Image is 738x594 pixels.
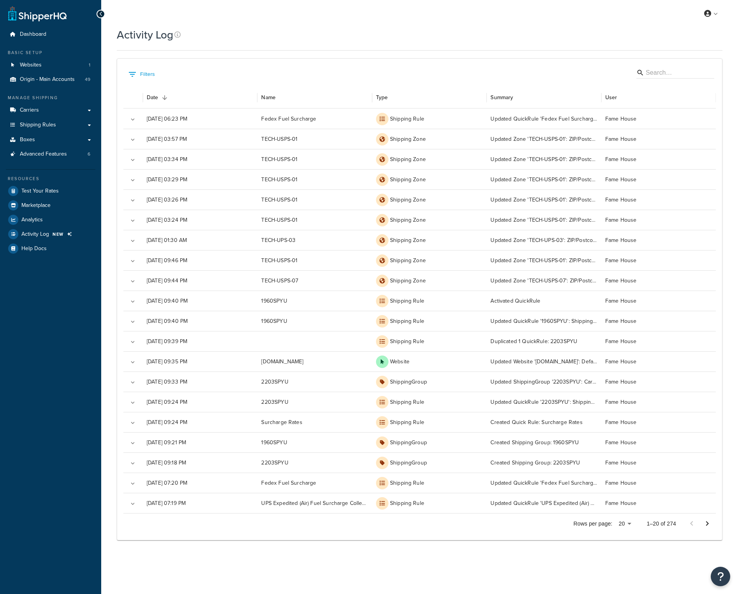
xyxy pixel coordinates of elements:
div: Fame House [601,230,716,250]
div: Date [147,93,158,102]
p: Shipping Rule [390,419,424,426]
li: Activity Log [6,227,95,241]
a: Boxes [6,133,95,147]
div: [DATE] 03:34 PM [143,149,257,169]
button: Open Resource Center [711,567,730,586]
button: Go to next page [699,516,715,531]
div: Fame House [601,493,716,513]
p: Shipping Zone [390,216,426,224]
div: Fame House [601,432,716,452]
a: Advanced Features 6 [6,147,95,161]
div: Fame House [601,311,716,331]
div: Duplicated 1 QuickRule: 2203SPYU [487,331,601,351]
p: Shipping Zone [390,257,426,265]
div: [DATE] 09:18 PM [143,452,257,473]
div: Updated QuickRule '2203SPYU': Shipping Rule Name, Internal Description (optional) [487,392,601,412]
div: Fame House [601,351,716,371]
div: 2203SPYU [257,371,372,392]
button: Expand [127,357,138,368]
a: Dashboard [6,27,95,42]
button: Expand [127,256,138,266]
div: [DATE] 03:29 PM [143,169,257,189]
a: Help Docs [6,242,95,256]
div: [DATE] 09:24 PM [143,412,257,432]
a: Shipping Rules [6,118,95,132]
div: Updated QuickRule 'UPS Expedited (Air) Fuel Surcharge Collection': By a Percentage [487,493,601,513]
div: 2203SPYU [257,392,372,412]
div: Fame House [601,109,716,129]
div: Updated Zone 'TECH-USPS-01': ZIP/Postcodes [487,129,601,149]
li: Advanced Features [6,147,95,161]
button: Expand [127,458,138,469]
span: Analytics [21,217,43,223]
h1: Activity Log [117,27,173,42]
div: Search [636,67,714,80]
li: Websites [6,58,95,72]
button: Expand [127,316,138,327]
div: TECH-USPS-01 [257,210,372,230]
div: [DATE] 03:57 PM [143,129,257,149]
div: Fame House [601,189,716,210]
button: Expand [127,195,138,206]
a: Carriers [6,103,95,117]
div: [DATE] 09:24 PM [143,392,257,412]
div: [DATE] 07:20 PM [143,473,257,493]
div: [DATE] 09:46 PM [143,250,257,270]
div: Updated Zone 'TECH-USPS-01': ZIP/Postcodes [487,210,601,230]
button: Sort [159,92,170,103]
a: Analytics [6,213,95,227]
p: Website [390,358,409,366]
p: Shipping Rule [390,115,424,123]
div: 2203SPYU [257,452,372,473]
span: Activity Log [21,231,49,238]
p: Shipping Zone [390,176,426,184]
span: Shipping Rules [20,122,56,128]
p: Shipping Rule [390,297,424,305]
div: Fame House [601,392,716,412]
p: Shipping Rule [390,338,424,345]
div: TECH-USPS-07 [257,270,372,291]
p: ShippingGroup [390,378,427,386]
a: Origin - Main Accounts 49 [6,72,95,87]
p: Shipping Zone [390,277,426,285]
div: Fame House [601,452,716,473]
span: NEW [53,231,64,237]
div: [DATE] 09:40 PM [143,311,257,331]
button: Expand [127,478,138,489]
button: Expand [127,215,138,226]
div: Surcharge Rates [257,412,372,432]
div: Updated Zone 'TECH-UPS-03': ZIP/Postcodes [487,230,601,250]
div: TECH-USPS-01 [257,189,372,210]
div: Updated Zone 'TECH-USPS-01': ZIP/Postcodes [487,149,601,169]
button: Expand [127,276,138,287]
button: Expand [127,235,138,246]
div: Manage Shipping [6,95,95,101]
div: [DATE] 09:21 PM [143,432,257,452]
a: Websites 1 [6,58,95,72]
a: Marketplace [6,198,95,212]
div: Updated QuickRule '1960SPYU': Shipping Rule Name, Internal Description (optional), By a Flat Rate... [487,311,601,331]
span: Carriers [20,107,39,114]
div: 20 [615,518,634,529]
div: 1960SPYU [257,432,372,452]
span: Advanced Features [20,151,67,158]
div: Updated ShippingGroup '2203SPYU': Carriers methods codes [487,371,601,392]
div: Updated QuickRule 'Fedex Fuel Surcharge': By a Percentage [487,473,601,493]
p: Shipping Zone [390,156,426,163]
div: [DATE] 09:33 PM [143,371,257,392]
button: Expand [127,377,138,388]
div: Fame House [601,270,716,291]
button: Expand [127,498,138,509]
div: Fame House [601,250,716,270]
div: Updated Zone 'TECH-USPS-07': ZIP/Postcodes [487,270,601,291]
div: Fame House [601,149,716,169]
div: [DATE] 01:30 AM [143,230,257,250]
button: Expand [127,336,138,347]
p: Shipping Rule [390,479,424,487]
div: Created Shipping Group: 2203SPYU [487,452,601,473]
div: Fedex Fuel Surcharge [257,109,372,129]
button: Expand [127,417,138,428]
